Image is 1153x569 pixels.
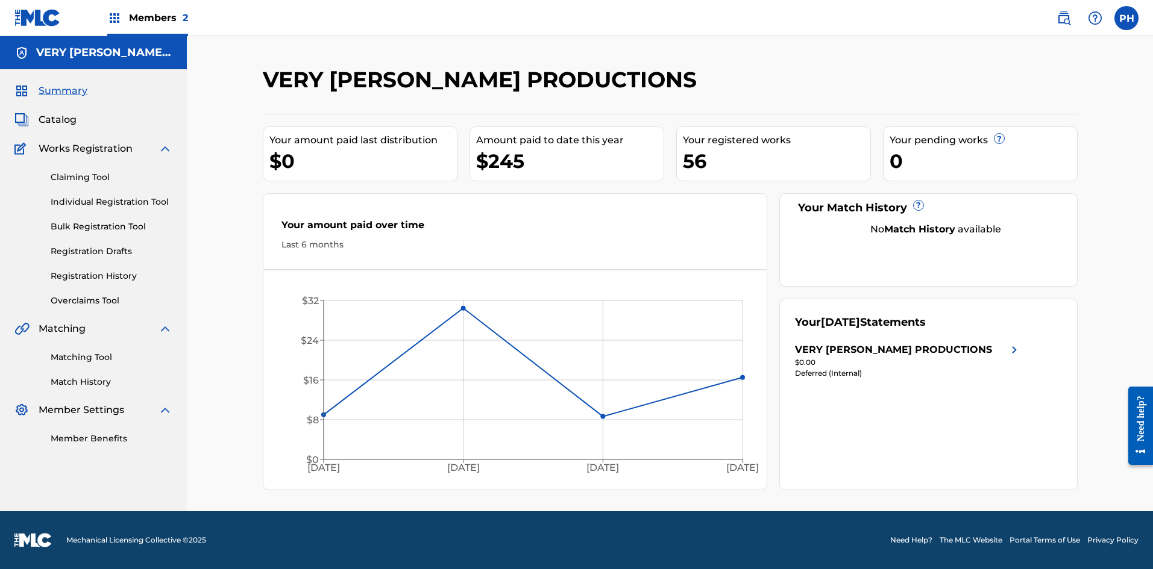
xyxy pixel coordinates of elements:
tspan: $24 [300,335,318,346]
a: Registration Drafts [51,245,172,258]
div: 56 [683,148,870,175]
img: expand [158,141,172,156]
img: Accounts [14,46,29,60]
div: User Menu [1114,6,1139,30]
img: search [1057,11,1071,25]
a: Match History [51,376,172,388]
span: Works Registration [39,141,133,156]
div: Help [1083,6,1107,30]
img: Member Settings [14,403,29,417]
tspan: $0 [306,454,318,465]
img: Works Registration [14,141,30,156]
a: Matching Tool [51,351,172,364]
div: No available [810,222,1062,237]
a: Privacy Policy [1087,535,1139,546]
div: Amount paid to date this year [476,133,664,148]
img: Top Rightsholders [107,11,122,25]
img: expand [158,403,172,417]
div: $0 [269,148,457,175]
a: Overclaims Tool [51,294,172,307]
a: Member Benefits [51,432,172,445]
tspan: [DATE] [307,462,339,474]
a: Need Help? [890,535,932,546]
strong: Match History [884,223,955,235]
tspan: $32 [301,295,318,306]
iframe: Resource Center [1119,378,1153,474]
span: ? [994,134,1004,143]
span: Mechanical Licensing Collective © 2025 [66,535,206,546]
div: Your Statements [795,314,926,331]
img: right chevron icon [1007,343,1022,357]
img: Summary [14,84,29,98]
span: Members [129,11,188,25]
h5: VERY DERRYBERRY PRODUCTIONS [36,46,172,60]
a: Individual Registration Tool [51,196,172,208]
a: Claiming Tool [51,171,172,184]
div: $245 [476,148,664,175]
img: expand [158,322,172,336]
span: ? [914,201,923,210]
span: Summary [39,84,87,98]
img: Catalog [14,113,29,127]
h2: VERY [PERSON_NAME] PRODUCTIONS [263,66,703,93]
a: VERY [PERSON_NAME] PRODUCTIONSright chevron icon$0.00Deferred (Internal) [795,343,1022,379]
a: SummarySummary [14,84,87,98]
div: Your amount paid over time [281,218,749,238]
span: Matching [39,322,86,336]
span: Catalog [39,113,77,127]
span: [DATE] [821,316,860,329]
img: logo [14,533,52,547]
a: The MLC Website [940,535,1002,546]
tspan: [DATE] [447,462,479,474]
a: Portal Terms of Use [1010,535,1080,546]
span: Member Settings [39,403,124,417]
a: CatalogCatalog [14,113,77,127]
div: Last 6 months [281,238,749,251]
a: Registration History [51,270,172,282]
div: VERY [PERSON_NAME] PRODUCTIONS [795,343,992,357]
a: Public Search [1052,6,1076,30]
tspan: $16 [303,375,318,386]
tspan: [DATE] [586,462,619,474]
div: 0 [890,148,1077,175]
tspan: [DATE] [726,462,759,474]
div: $0.00 [795,357,1022,368]
div: Your amount paid last distribution [269,133,457,148]
div: Your Match History [795,200,1062,216]
img: help [1088,11,1102,25]
tspan: $8 [306,414,318,426]
div: Your registered works [683,133,870,148]
img: MLC Logo [14,9,61,26]
div: Deferred (Internal) [795,368,1022,379]
img: Matching [14,322,30,336]
div: Your pending works [890,133,1077,148]
span: 2 [183,12,188,23]
a: Bulk Registration Tool [51,220,172,233]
